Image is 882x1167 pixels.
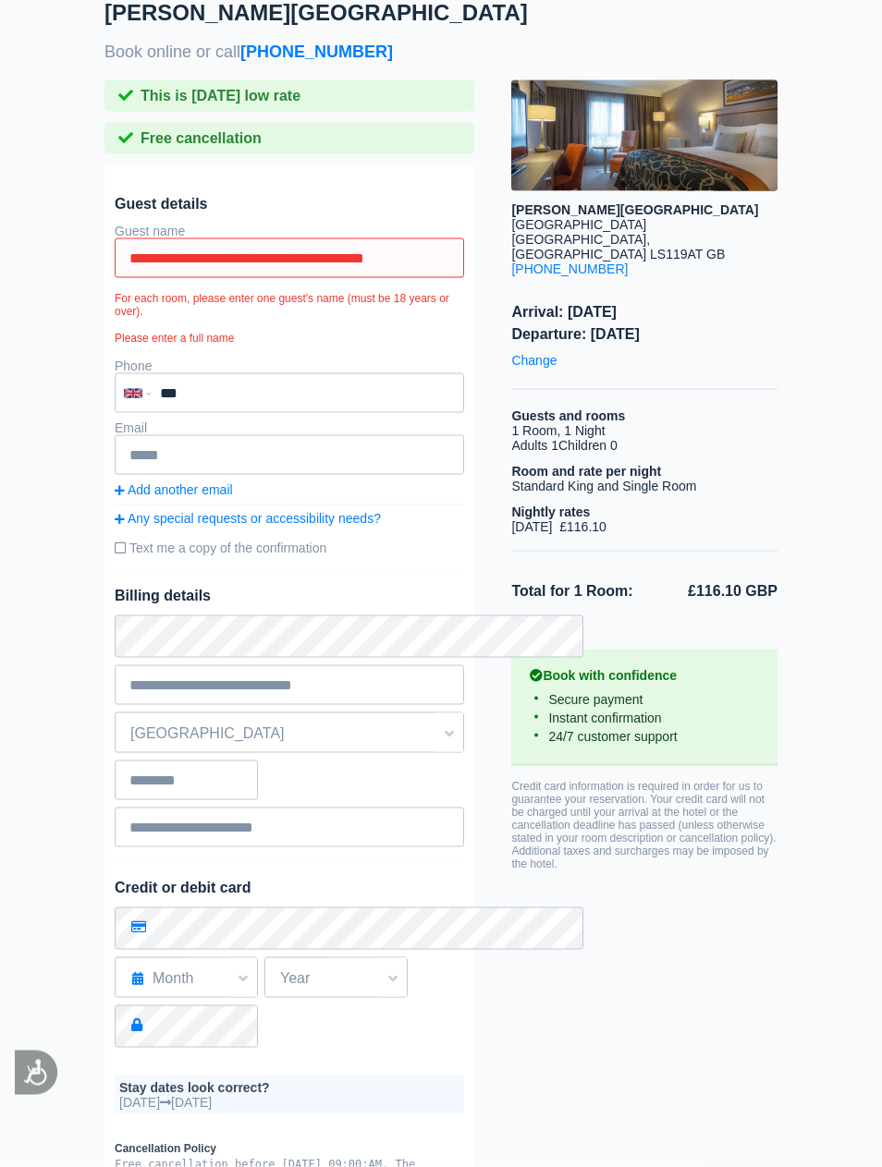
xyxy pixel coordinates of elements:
span: Guest details [115,196,464,213]
span: Year [265,963,407,994]
span: [DATE] [DATE] [119,1095,459,1110]
a: [PHONE_NUMBER] [240,43,393,61]
li: Total for 1 Room: [511,579,644,603]
li: Standard King and Single Room [511,479,778,493]
small: For each room, please enter one guest's name (must be 18 years or over). [115,292,464,318]
a: Any special requests or accessibility needs? [115,511,464,526]
span: Billing details [115,588,464,604]
span: Arrival: [DATE] [511,304,778,321]
label: Phone [115,359,152,373]
b: Cancellation Policy [115,1142,464,1155]
a: [PHONE_NUMBER] [511,261,628,276]
span: [GEOGRAPHIC_DATA], [511,232,650,247]
b: Guests and rooms [511,408,625,423]
span: [DATE] £116.10 [511,519,606,534]
label: Email [115,420,147,435]
span: Departure: [DATE] [511,326,778,343]
span: Children 0 [558,438,618,453]
div: Free cancellation [104,123,474,154]
li: 1 Room, 1 Night [511,423,778,438]
li: Instant confirmation [530,709,759,727]
label: Guest name [115,224,185,238]
a: Change [511,348,557,372]
a: Add another email [115,482,464,497]
li: 24/7 customer support [530,727,759,746]
b: Room and rate per night [511,464,661,479]
div: This is [DATE] low rate [104,80,474,112]
b: Book with confidence [530,668,759,683]
span: Book online or call [104,43,393,62]
label: Text me a copy of the confirmation [115,533,464,563]
div: [PERSON_NAME][GEOGRAPHIC_DATA] [511,202,778,217]
li: Secure payment [530,690,759,709]
img: hotel image [511,80,778,191]
span: GB [706,247,725,261]
b: Nightly rates [511,504,590,519]
span: LS119AT [650,247,703,261]
small: Please enter a full name [115,332,464,345]
span: [GEOGRAPHIC_DATA] [116,718,463,749]
span: [GEOGRAPHIC_DATA] [511,247,646,261]
li: Adults 1 [511,438,778,453]
li: £116.10 GBP [644,579,778,603]
div: United Kingdom: +44 [116,375,155,411]
span: Month [116,963,257,994]
span: Credit or debit card [115,880,251,895]
b: Stay dates look correct? [119,1080,270,1095]
div: [GEOGRAPHIC_DATA] [511,217,778,232]
span: Credit card information is required in order for us to guarantee your reservation. Your credit ca... [511,780,776,870]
